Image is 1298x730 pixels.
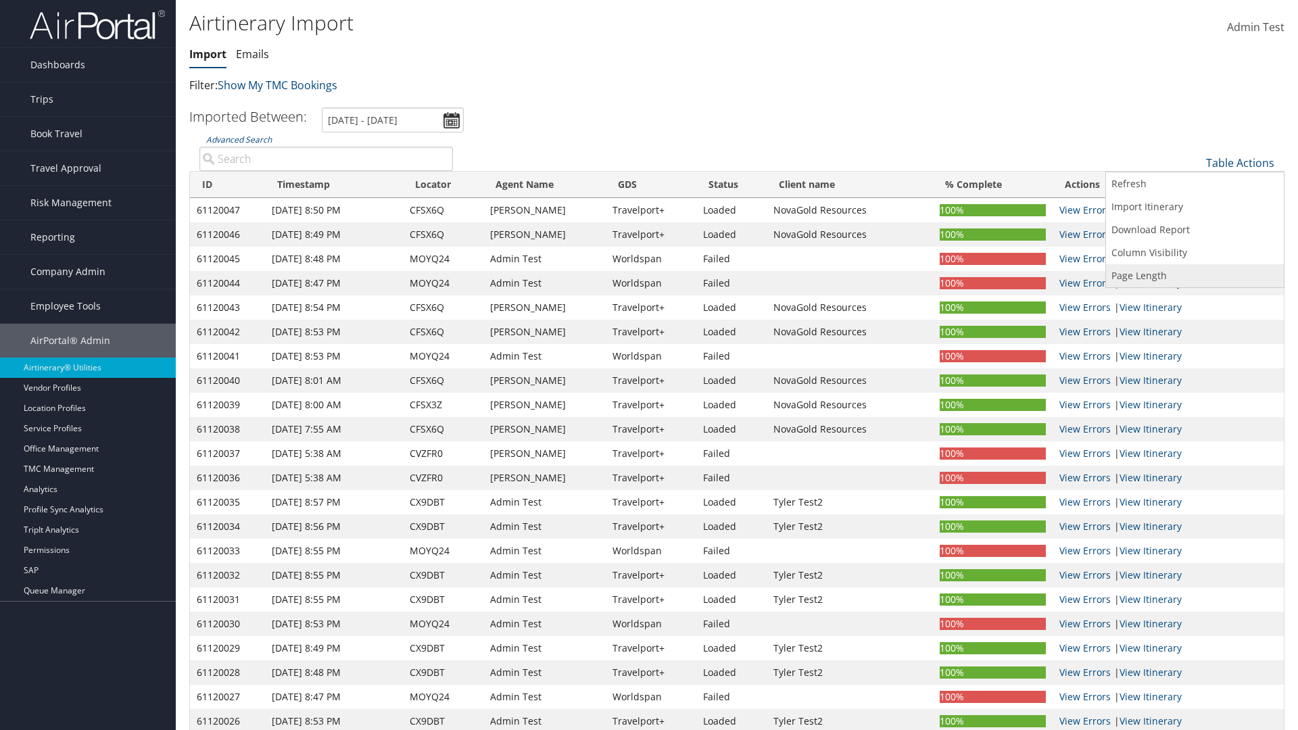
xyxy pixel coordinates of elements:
[30,220,75,254] span: Reporting
[30,289,101,323] span: Employee Tools
[1106,264,1284,287] a: Page Length
[30,324,110,358] span: AirPortal® Admin
[30,48,85,82] span: Dashboards
[30,82,53,116] span: Trips
[30,9,165,41] img: airportal-logo.png
[30,117,82,151] span: Book Travel
[1106,172,1284,195] a: Refresh
[30,151,101,185] span: Travel Approval
[30,255,105,289] span: Company Admin
[30,186,112,220] span: Risk Management
[1106,241,1284,264] a: Column Visibility
[1106,218,1284,241] a: Download Report
[1106,195,1284,218] a: Import Itinerary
